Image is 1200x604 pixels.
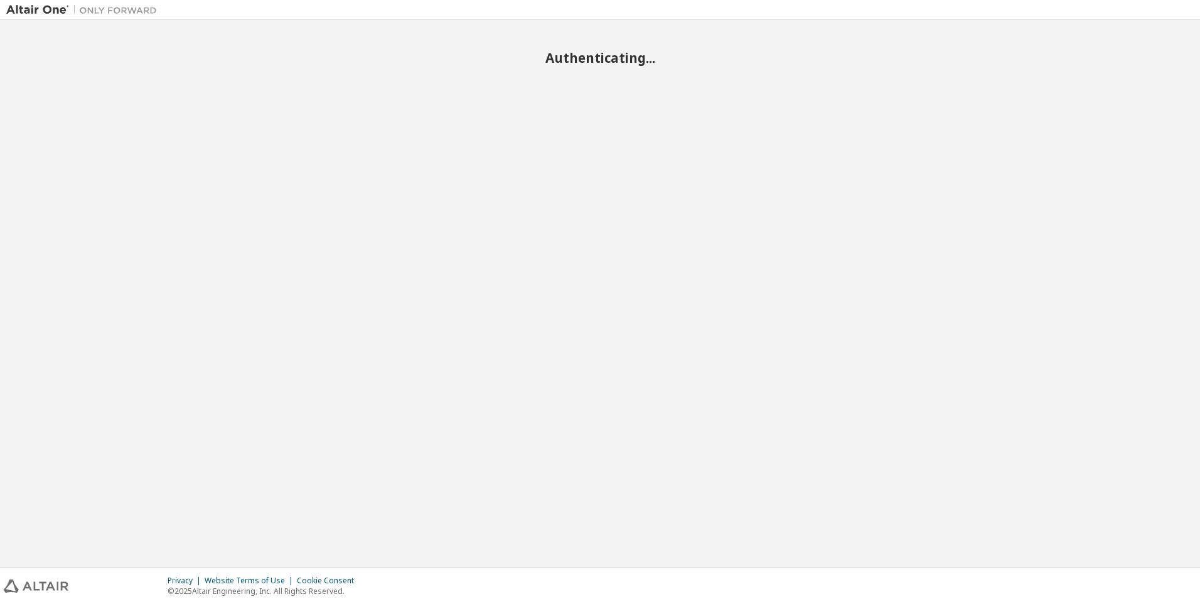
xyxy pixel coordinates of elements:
[4,580,68,593] img: altair_logo.svg
[168,576,205,586] div: Privacy
[297,576,362,586] div: Cookie Consent
[6,4,163,16] img: Altair One
[205,576,297,586] div: Website Terms of Use
[168,586,362,596] p: © 2025 Altair Engineering, Inc. All Rights Reserved.
[6,50,1194,66] h2: Authenticating...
